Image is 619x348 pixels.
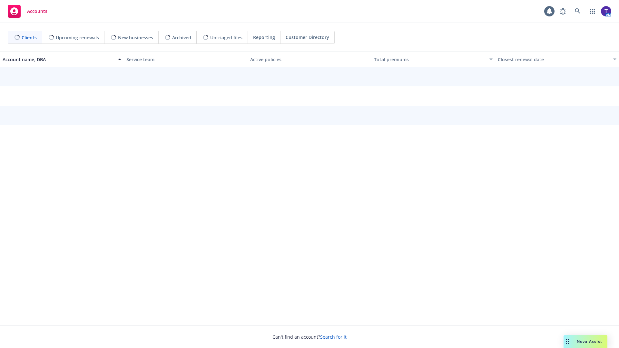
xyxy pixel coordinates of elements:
[564,335,572,348] div: Drag to move
[124,52,248,67] button: Service team
[172,34,191,41] span: Archived
[253,34,275,41] span: Reporting
[56,34,99,41] span: Upcoming renewals
[564,335,607,348] button: Nova Assist
[371,52,495,67] button: Total premiums
[118,34,153,41] span: New businesses
[126,56,245,63] div: Service team
[320,334,347,340] a: Search for it
[601,6,611,16] img: photo
[27,9,47,14] span: Accounts
[495,52,619,67] button: Closest renewal date
[248,52,371,67] button: Active policies
[3,56,114,63] div: Account name, DBA
[22,34,37,41] span: Clients
[286,34,329,41] span: Customer Directory
[374,56,486,63] div: Total premiums
[272,333,347,340] span: Can't find an account?
[586,5,599,18] a: Switch app
[5,2,50,20] a: Accounts
[498,56,609,63] div: Closest renewal date
[210,34,242,41] span: Untriaged files
[250,56,369,63] div: Active policies
[571,5,584,18] a: Search
[556,5,569,18] a: Report a Bug
[577,339,602,344] span: Nova Assist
